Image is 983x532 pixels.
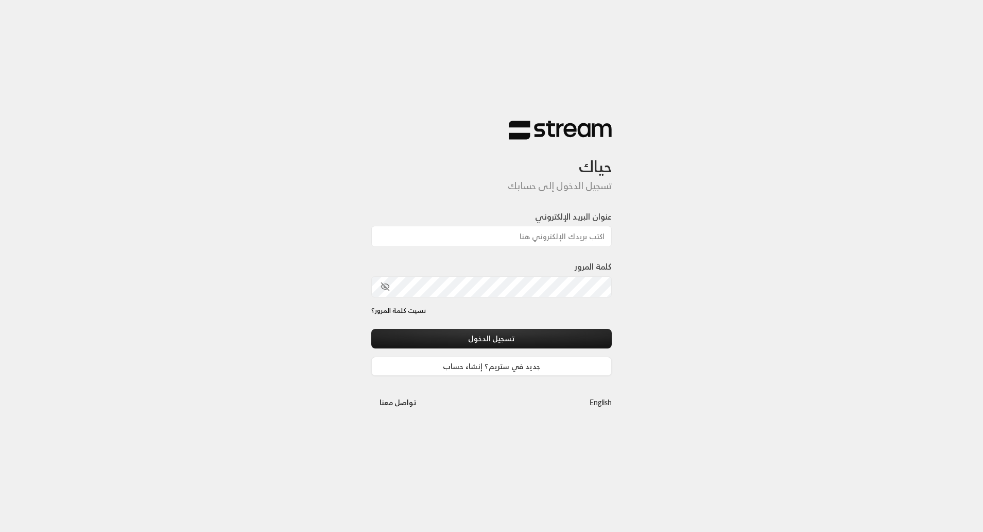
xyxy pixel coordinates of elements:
[371,396,425,409] a: تواصل معنا
[371,180,612,192] h5: تسجيل الدخول إلى حسابك
[535,210,612,223] label: عنوان البريد الإلكتروني
[371,393,425,412] button: تواصل معنا
[376,278,394,295] button: toggle password visibility
[371,329,612,348] button: تسجيل الدخول
[590,393,612,412] a: English
[371,226,612,247] input: اكتب بريدك الإلكتروني هنا
[575,260,612,273] label: كلمة المرور
[371,140,612,176] h3: حياك
[509,120,612,140] img: Stream Logo
[371,306,426,316] a: نسيت كلمة المرور؟
[371,357,612,376] a: جديد في ستريم؟ إنشاء حساب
